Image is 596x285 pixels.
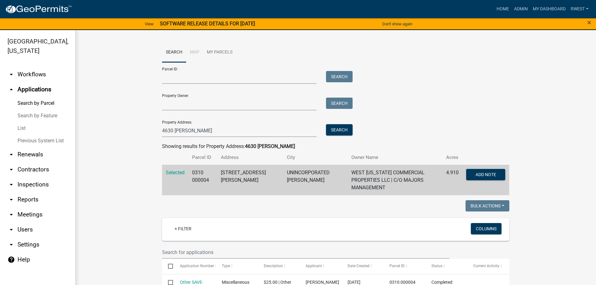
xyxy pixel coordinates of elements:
i: arrow_drop_down [8,166,15,173]
datatable-header-cell: Parcel ID [384,259,425,274]
td: WEST [US_STATE] COMMERCIAL PROPERTIES LLC | C/O MAJORS MANAGEMENT [348,165,443,195]
a: Search [162,43,186,63]
span: Add Note [476,172,496,177]
button: Don't show again [380,19,415,29]
th: City [283,150,348,165]
td: 0310 000004 [188,165,217,195]
input: Search for applications [162,246,450,259]
span: Type [222,264,230,268]
span: 0310 000004 [390,280,415,285]
button: Search [326,71,353,82]
span: × [587,18,591,27]
span: Completed [431,280,452,285]
span: Parcel ID [390,264,405,268]
td: UNINCORPORATED [PERSON_NAME] [283,165,348,195]
a: My Parcels [203,43,236,63]
span: Description [264,264,283,268]
i: arrow_drop_down [8,211,15,218]
a: Admin [512,3,530,15]
span: Sagarkumar B Patel [306,280,339,285]
i: arrow_drop_down [8,71,15,78]
span: Status [431,264,442,268]
i: arrow_drop_down [8,151,15,158]
a: View [142,19,156,29]
i: arrow_drop_up [8,86,15,93]
div: Showing results for Property Address: [162,143,509,150]
button: Close [587,19,591,26]
th: Address [217,150,283,165]
i: arrow_drop_down [8,241,15,248]
button: Columns [471,223,502,234]
datatable-header-cell: Type [216,259,258,274]
a: My Dashboard [530,3,568,15]
datatable-header-cell: Select [162,259,174,274]
datatable-header-cell: Application Number [174,259,216,274]
button: Search [326,98,353,109]
datatable-header-cell: Applicant [300,259,342,274]
datatable-header-cell: Description [258,259,300,274]
th: Parcel ID [188,150,217,165]
td: 4.910 [442,165,462,195]
a: rwest [568,3,591,15]
td: [STREET_ADDRESS][PERSON_NAME] [217,165,283,195]
strong: SOFTWARE RELEASE DETAILS FOR [DATE] [160,21,255,27]
strong: 4630 [PERSON_NAME] [245,143,295,149]
th: Acres [442,150,462,165]
button: Search [326,124,353,135]
span: Miscellaneous [222,280,249,285]
span: 08/28/2025 [348,280,360,285]
span: Date Created [348,264,369,268]
datatable-header-cell: Date Created [342,259,384,274]
i: arrow_drop_down [8,226,15,233]
a: Selected [166,170,185,176]
i: help [8,256,15,263]
span: Current Activity [473,264,499,268]
button: Add Note [466,169,505,180]
span: Application Number [180,264,214,268]
span: Applicant [306,264,322,268]
button: Bulk Actions [466,200,509,211]
i: arrow_drop_down [8,181,15,188]
th: Owner Name [348,150,443,165]
datatable-header-cell: Current Activity [467,259,509,274]
datatable-header-cell: Status [425,259,467,274]
a: + Filter [170,223,196,234]
a: Home [494,3,512,15]
i: arrow_drop_down [8,196,15,203]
